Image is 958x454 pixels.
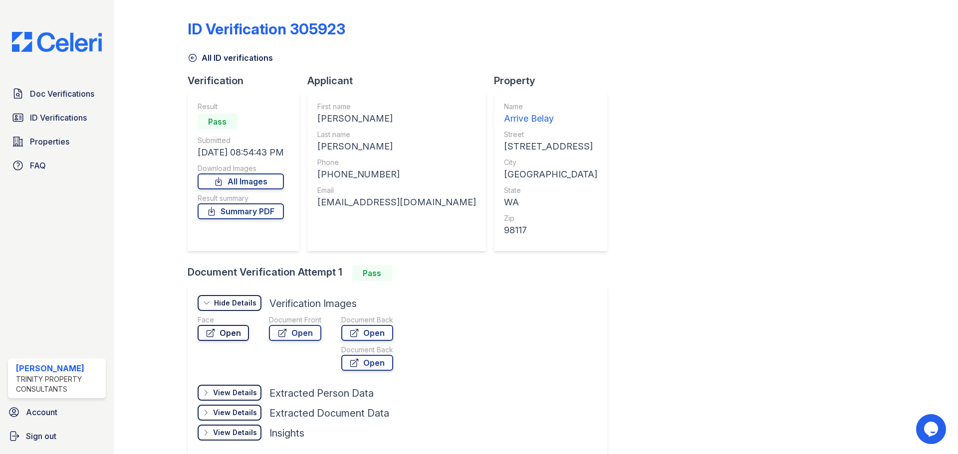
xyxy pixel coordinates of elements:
a: Open [269,325,321,341]
div: Pass [352,265,392,281]
div: Document Front [269,315,321,325]
div: [PERSON_NAME] [16,362,102,374]
div: View Details [213,388,257,398]
div: Arrive Belay [504,112,597,126]
a: Account [4,402,110,422]
a: Open [198,325,249,341]
div: Property [494,74,615,88]
div: Extracted Person Data [269,386,374,400]
span: Sign out [26,430,56,442]
span: Properties [30,136,69,148]
div: State [504,185,597,195]
div: 98117 [504,223,597,237]
a: Properties [8,132,106,151]
a: Name Arrive Belay [504,102,597,126]
div: Hide Details [214,298,256,308]
div: WA [504,195,597,209]
a: Sign out [4,426,110,446]
img: CE_Logo_Blue-a8612792a0a2168367f1c8372b55b34899dd931a85d93a1a3d3e32e68fde9ad4.png [4,32,110,52]
a: All ID verifications [188,52,273,64]
div: Street [504,130,597,140]
div: Extracted Document Data [269,406,389,420]
a: ID Verifications [8,108,106,128]
div: Document Verification Attempt 1 [188,265,615,281]
div: Result summary [198,193,284,203]
div: View Details [213,428,257,438]
div: ID Verification 305923 [188,20,345,38]
div: Zip [504,213,597,223]
span: FAQ [30,159,46,171]
div: [DATE] 08:54:43 PM [198,146,284,159]
div: Insights [269,426,304,440]
div: Name [504,102,597,112]
a: Open [341,325,393,341]
div: Last name [317,130,476,140]
div: [PERSON_NAME] [317,140,476,153]
div: [STREET_ADDRESS] [504,140,597,153]
div: Document Back [341,315,393,325]
div: Email [317,185,476,195]
span: ID Verifications [30,112,87,124]
a: Open [341,355,393,371]
span: Doc Verifications [30,88,94,100]
a: Summary PDF [198,203,284,219]
div: [GEOGRAPHIC_DATA] [504,167,597,181]
div: [PHONE_NUMBER] [317,167,476,181]
span: Account [26,406,57,418]
div: Phone [317,157,476,167]
a: Doc Verifications [8,84,106,104]
div: Submitted [198,136,284,146]
div: Trinity Property Consultants [16,374,102,394]
div: Result [198,102,284,112]
div: Verification [188,74,307,88]
div: Applicant [307,74,494,88]
div: [EMAIL_ADDRESS][DOMAIN_NAME] [317,195,476,209]
div: Download Images [198,163,284,173]
div: First name [317,102,476,112]
div: Pass [198,114,238,130]
a: All Images [198,173,284,189]
div: [PERSON_NAME] [317,112,476,126]
div: Verification Images [269,297,357,310]
div: View Details [213,408,257,418]
iframe: chat widget [916,414,948,444]
div: Document Back [341,345,393,355]
div: City [504,157,597,167]
div: Face [198,315,249,325]
a: FAQ [8,155,106,175]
